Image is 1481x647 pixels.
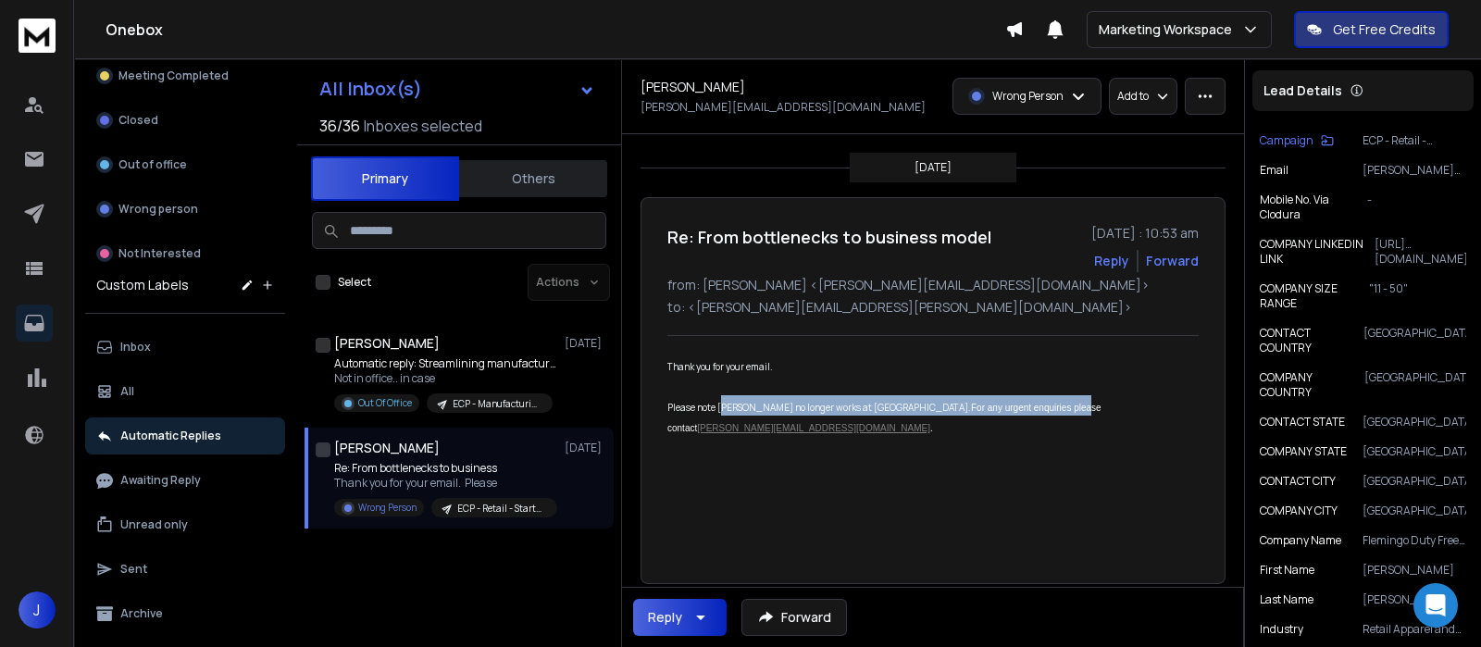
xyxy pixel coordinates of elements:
[118,68,229,83] p: Meeting Completed
[334,356,556,371] p: Automatic reply: Streamlining manufacturing workflows
[1369,281,1466,311] p: "11 - 50"
[453,397,541,411] p: ECP - Manufacturing - Enterprise | [PERSON_NAME]
[1363,504,1466,518] p: [GEOGRAPHIC_DATA]
[1363,163,1466,178] p: [PERSON_NAME][EMAIL_ADDRESS][DOMAIN_NAME]
[1363,133,1466,148] p: ECP - Retail - Startup | [PERSON_NAME]
[1413,583,1458,628] div: Open Intercom Messenger
[85,57,285,94] button: Meeting Completed
[1260,133,1334,148] button: Campaign
[648,608,682,627] div: Reply
[1375,237,1467,267] p: [URL][DOMAIN_NAME][PERSON_NAME]
[1260,281,1369,311] p: COMPANY SIZE RANGE
[1146,252,1199,270] div: Forward
[1363,592,1466,607] p: [PERSON_NAME]
[120,517,188,532] p: Unread only
[85,235,285,272] button: Not Interested
[106,19,1005,41] h1: Onebox
[1260,193,1367,222] p: Mobile No. Via Clodura
[85,102,285,139] button: Closed
[85,595,285,632] button: Archive
[1260,563,1314,578] p: First Name
[641,78,745,96] h1: [PERSON_NAME]
[1260,163,1288,178] p: Email
[1091,224,1199,243] p: [DATE] : 10:53 am
[120,384,134,399] p: All
[459,158,607,199] button: Others
[85,506,285,543] button: Unread only
[120,340,151,355] p: Inbox
[1364,370,1466,400] p: [GEOGRAPHIC_DATA]
[633,599,727,636] button: Reply
[1260,326,1363,355] p: CONTACT COUNTRY
[565,441,606,455] p: [DATE]
[1099,20,1239,39] p: Marketing Workspace
[741,599,847,636] button: Forward
[118,157,187,172] p: Out of office
[118,202,198,217] p: Wrong person
[118,113,158,128] p: Closed
[19,591,56,628] button: J
[1260,474,1336,489] p: CONTACT CITY
[1363,533,1466,548] p: Flemingo Duty Free Shop Pvt. Ltd
[1260,622,1303,637] p: industry
[334,461,556,476] p: Re: From bottlenecks to business
[1260,444,1347,459] p: COMPANY STATE
[85,462,285,499] button: Awaiting Reply
[334,334,440,353] h1: [PERSON_NAME]
[305,70,610,107] button: All Inbox(s)
[1117,89,1149,104] p: Add to
[1363,474,1466,489] p: [GEOGRAPHIC_DATA]
[1260,133,1313,148] p: Campaign
[930,423,933,433] span: .
[85,417,285,454] button: Automatic Replies
[1094,252,1129,270] button: Reply
[1367,193,1466,222] p: -
[1260,504,1338,518] p: COMPANY CITY
[667,298,1199,317] p: to: <[PERSON_NAME][EMAIL_ADDRESS][PERSON_NAME][DOMAIN_NAME]>
[1260,415,1345,429] p: CONTACT STATE
[1260,592,1313,607] p: Last Name
[85,373,285,410] button: All
[697,423,930,433] a: [PERSON_NAME][EMAIL_ADDRESS][DOMAIN_NAME]
[1363,415,1466,429] p: [GEOGRAPHIC_DATA]
[85,551,285,588] button: Sent
[1263,81,1342,100] p: Lead Details
[1260,533,1341,548] p: Company Name
[85,191,285,228] button: Wrong person
[1363,563,1466,578] p: [PERSON_NAME]
[118,246,201,261] p: Not Interested
[85,146,285,183] button: Out of office
[1260,237,1375,267] p: COMPANY LINKEDIN LINK
[120,562,147,577] p: Sent
[992,89,1064,104] p: Wrong Person
[334,439,440,457] h1: [PERSON_NAME]
[120,429,221,443] p: Automatic Replies
[1363,444,1466,459] p: [GEOGRAPHIC_DATA]
[667,276,1199,294] p: from: [PERSON_NAME] <[PERSON_NAME][EMAIL_ADDRESS][DOMAIN_NAME]>
[311,156,459,201] button: Primary
[319,115,360,137] span: 36 / 36
[19,19,56,53] img: logo
[334,371,556,386] p: Not in office.. in case
[667,224,991,250] h1: Re: From bottlenecks to business model
[565,336,606,351] p: [DATE]
[1333,20,1436,39] p: Get Free Credits
[641,100,926,115] p: [PERSON_NAME][EMAIL_ADDRESS][DOMAIN_NAME]
[1363,622,1466,637] p: Retail Apparel and Fashion
[1294,11,1449,48] button: Get Free Credits
[667,401,1103,434] font: Please note [PERSON_NAME] no longer works at [GEOGRAPHIC_DATA].
[915,160,952,175] p: [DATE]
[1260,370,1364,400] p: COMPANY COUNTRY
[319,80,422,98] h1: All Inbox(s)
[96,276,189,294] h3: Custom Labels
[120,473,201,488] p: Awaiting Reply
[85,329,285,366] button: Inbox
[358,396,412,410] p: Out Of Office
[457,502,546,516] p: ECP - Retail - Startup | [PERSON_NAME]
[1363,326,1466,355] p: [GEOGRAPHIC_DATA]
[338,275,371,290] label: Select
[667,360,773,373] font: Thank you for your email.
[120,606,163,621] p: Archive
